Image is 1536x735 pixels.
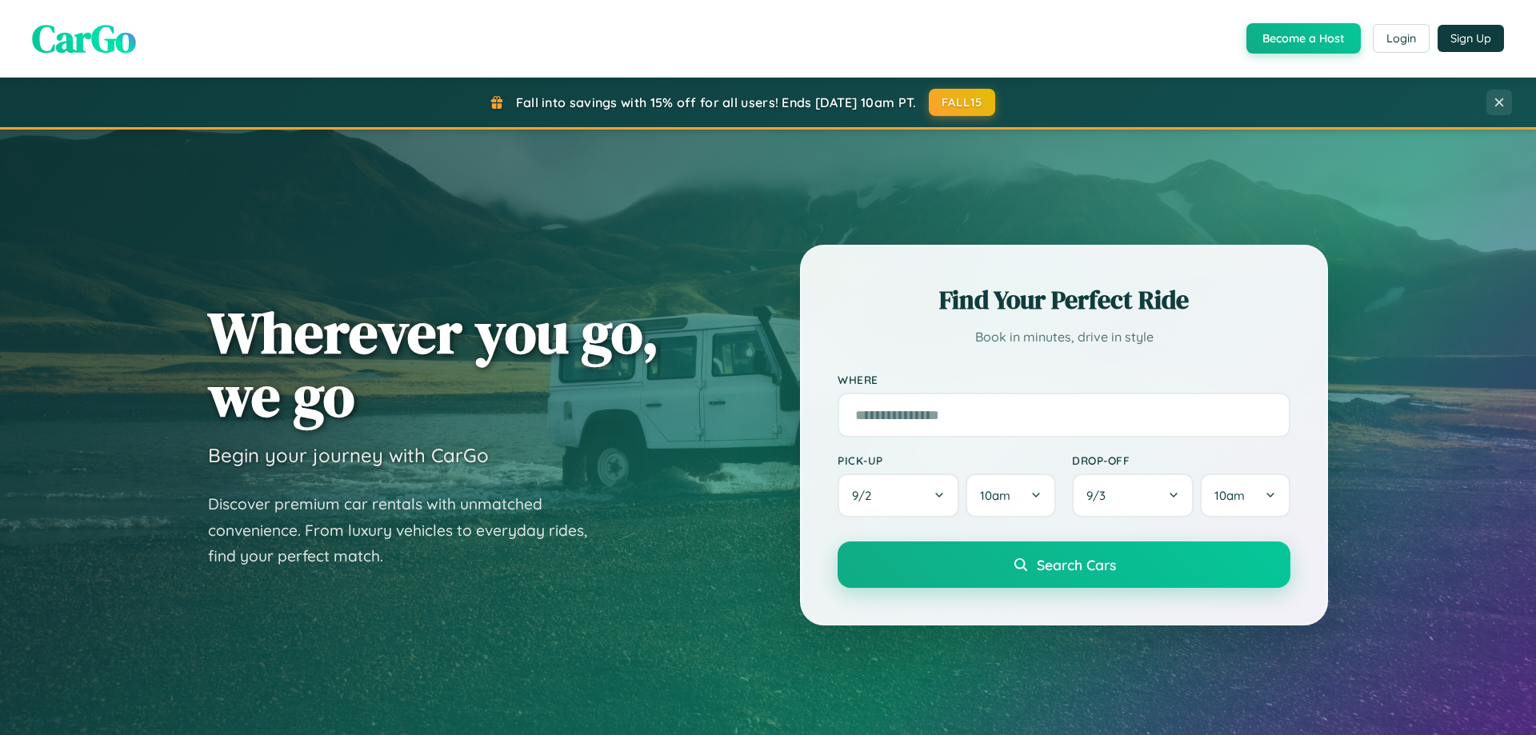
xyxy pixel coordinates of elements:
[838,326,1290,349] p: Book in minutes, drive in style
[838,373,1290,386] label: Where
[1086,488,1114,503] span: 9 / 3
[208,301,659,427] h1: Wherever you go, we go
[980,488,1010,503] span: 10am
[208,491,608,569] p: Discover premium car rentals with unmatched convenience. From luxury vehicles to everyday rides, ...
[1072,453,1290,467] label: Drop-off
[1037,556,1116,573] span: Search Cars
[929,89,996,116] button: FALL15
[838,453,1056,467] label: Pick-up
[838,541,1290,588] button: Search Cars
[966,473,1056,517] button: 10am
[852,488,879,503] span: 9 / 2
[1438,25,1504,52] button: Sign Up
[1072,473,1194,517] button: 9/3
[838,473,959,517] button: 9/2
[1214,488,1245,503] span: 10am
[1373,24,1430,53] button: Login
[838,282,1290,318] h2: Find Your Perfect Ride
[32,12,136,65] span: CarGo
[208,443,489,467] h3: Begin your journey with CarGo
[1246,23,1361,54] button: Become a Host
[516,94,917,110] span: Fall into savings with 15% off for all users! Ends [DATE] 10am PT.
[1200,473,1290,517] button: 10am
